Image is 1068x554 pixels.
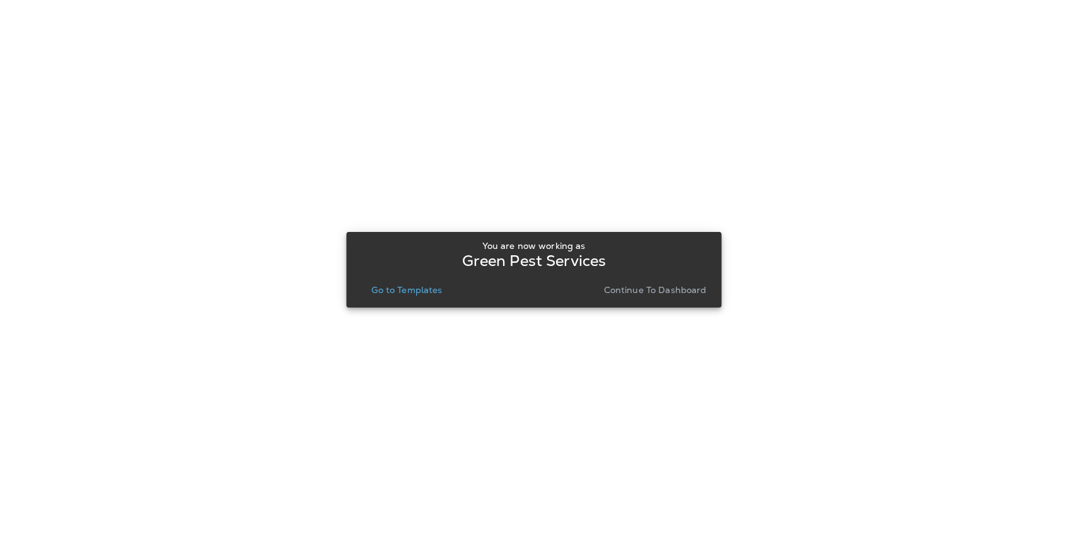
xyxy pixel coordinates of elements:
button: Continue to Dashboard [599,281,712,299]
p: Green Pest Services [462,256,607,266]
p: You are now working as [482,241,585,251]
button: Go to Templates [366,281,447,299]
p: Continue to Dashboard [604,285,707,295]
p: Go to Templates [371,285,442,295]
